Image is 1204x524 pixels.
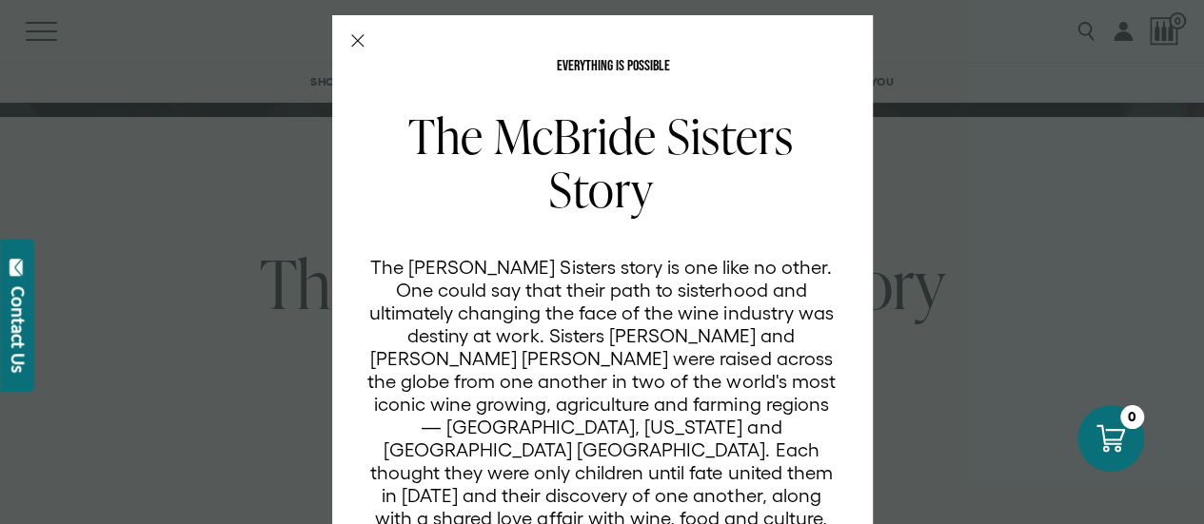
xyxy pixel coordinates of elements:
[9,286,28,373] div: Contact Us
[366,59,860,74] p: EVERYTHING IS POSSIBLE
[351,34,365,48] button: Close Modal
[1120,405,1144,429] div: 0
[366,109,837,216] h2: The McBride Sisters Story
